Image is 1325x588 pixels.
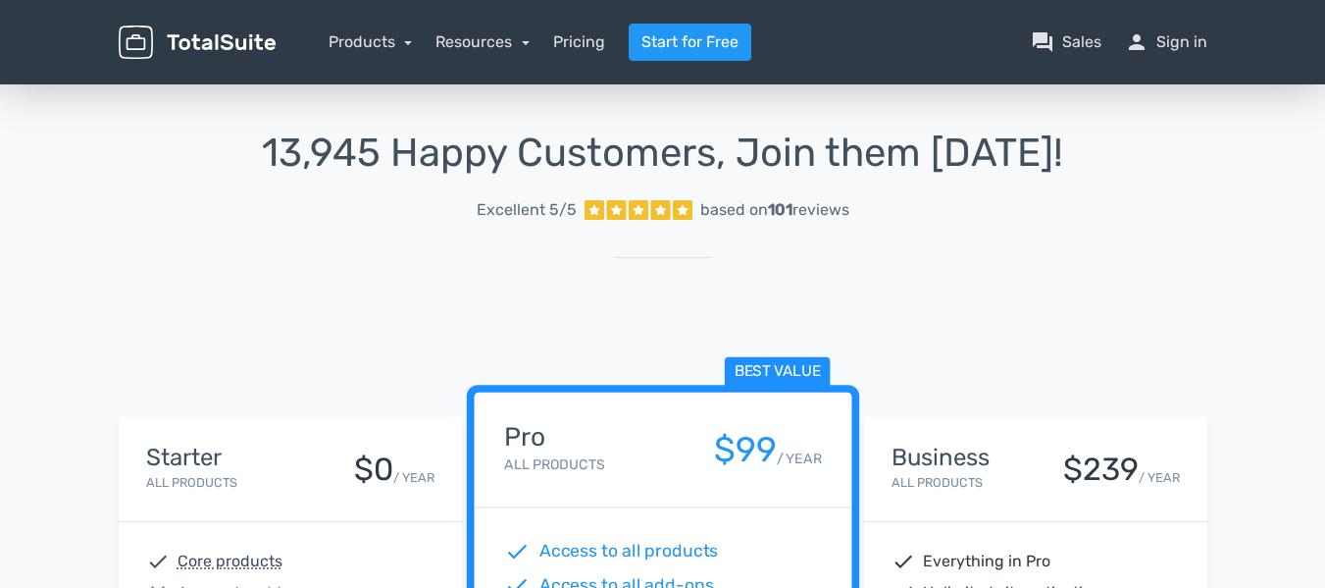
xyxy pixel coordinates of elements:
img: TotalSuite for WordPress [119,26,276,60]
small: / YEAR [776,449,821,469]
abbr: Core products [178,550,282,573]
a: Start for Free [629,24,751,61]
small: / YEAR [393,468,434,487]
span: Excellent 5/5 [477,198,577,222]
div: $239 [1063,453,1139,487]
h4: Business [892,445,990,470]
span: check [146,550,170,573]
span: person [1125,30,1148,54]
a: Pricing [553,30,605,54]
span: question_answer [1031,30,1054,54]
h4: Pro [504,423,604,452]
span: Everything in Pro [923,550,1050,573]
a: Excellent 5/5 based on101reviews [119,190,1207,230]
small: All Products [504,456,604,473]
a: Products [329,32,413,51]
small: / YEAR [1139,468,1180,487]
h4: Starter [146,445,237,470]
a: Resources [435,32,530,51]
strong: 101 [768,200,792,219]
small: All Products [146,475,237,490]
span: Access to all products [538,539,718,564]
small: All Products [892,475,983,490]
div: $99 [713,431,776,469]
span: check [892,550,915,573]
span: check [504,539,530,564]
div: $0 [354,453,393,487]
div: based on reviews [700,198,849,222]
a: question_answerSales [1031,30,1101,54]
a: personSign in [1125,30,1207,54]
span: Best value [724,357,830,388]
h1: 13,945 Happy Customers, Join them [DATE]! [119,132,1207,175]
